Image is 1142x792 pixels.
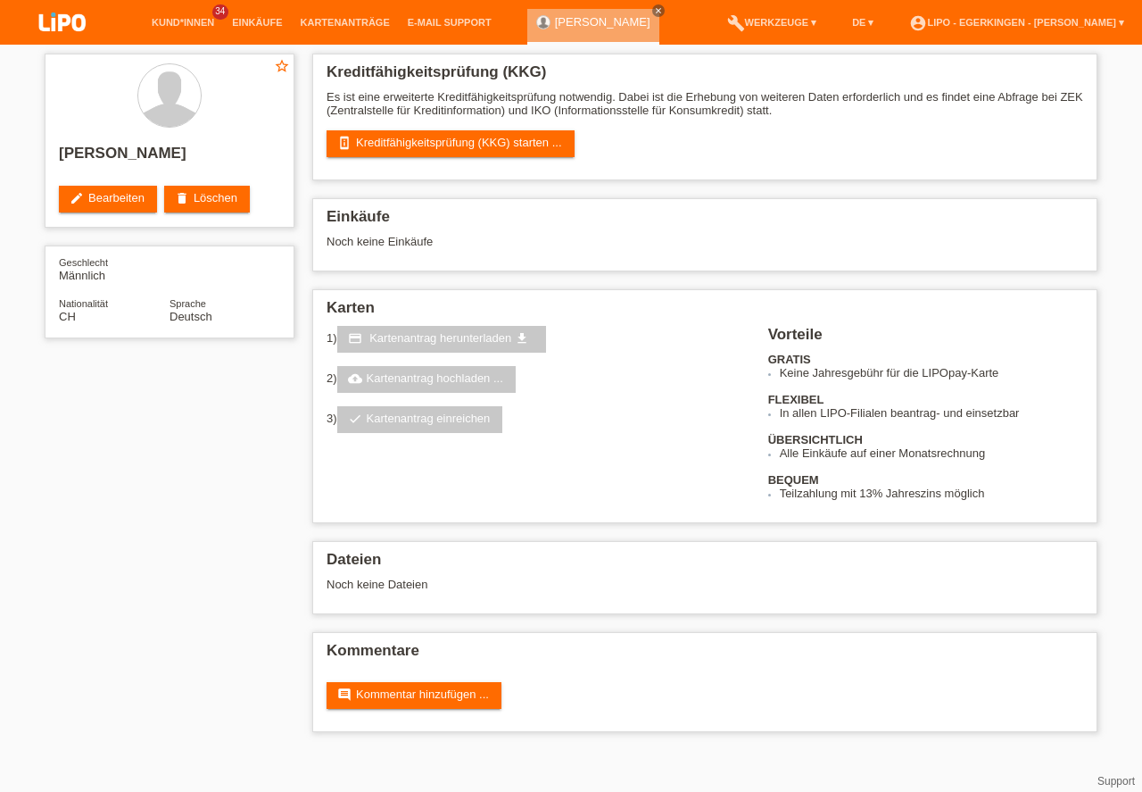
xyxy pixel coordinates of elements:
[780,406,1083,420] li: In allen LIPO-Filialen beantrag- und einsetzbar
[337,136,352,150] i: perm_device_information
[768,433,863,446] b: ÜBERSICHTLICH
[59,257,108,268] span: Geschlecht
[59,145,280,171] h2: [PERSON_NAME]
[327,642,1083,669] h2: Kommentare
[909,14,927,32] i: account_circle
[327,366,746,393] div: 2)
[369,331,511,345] span: Kartenantrag herunterladen
[337,366,516,393] a: cloud_uploadKartenantrag hochladen ...
[327,63,1083,90] h2: Kreditfähigkeitsprüfung (KKG)
[327,551,1083,578] h2: Dateien
[843,17,882,28] a: DE ▾
[170,298,206,309] span: Sprache
[175,191,189,205] i: delete
[18,37,107,50] a: LIPO pay
[399,17,501,28] a: E-Mail Support
[337,326,546,353] a: credit_card Kartenantrag herunterladen get_app
[1097,775,1135,788] a: Support
[274,58,290,77] a: star_border
[274,58,290,74] i: star_border
[223,17,291,28] a: Einkäufe
[718,17,826,28] a: buildWerkzeuge ▾
[327,578,872,591] div: Noch keine Dateien
[768,326,1083,353] h2: Vorteile
[337,688,352,702] i: comment
[337,406,503,433] a: checkKartenantrag einreichen
[164,186,250,213] a: deleteLöschen
[327,90,1083,117] p: Es ist eine erweiterte Kreditfähigkeitsprüfung notwendig. Dabei ist die Erhebung von weiteren Dat...
[327,326,746,353] div: 1)
[327,682,501,709] a: commentKommentar hinzufügen ...
[327,208,1083,235] h2: Einkäufe
[654,6,663,15] i: close
[348,371,362,386] i: cloud_upload
[727,14,745,32] i: build
[327,299,1083,326] h2: Karten
[652,4,665,17] a: close
[212,4,228,20] span: 34
[292,17,399,28] a: Kartenanträge
[768,353,811,366] b: GRATIS
[327,235,1083,262] div: Noch keine Einkäufe
[59,310,76,323] span: Schweiz
[780,487,1083,500] li: Teilzahlung mit 13% Jahreszins möglich
[327,406,746,433] div: 3)
[348,331,362,346] i: credit_card
[59,255,170,282] div: Männlich
[780,446,1083,460] li: Alle Einkäufe auf einer Monatsrechnung
[768,473,819,487] b: BEQUEM
[555,15,650,29] a: [PERSON_NAME]
[780,366,1083,379] li: Keine Jahresgebühr für die LIPOpay-Karte
[900,17,1133,28] a: account_circleLIPO - Egerkingen - [PERSON_NAME] ▾
[70,191,84,205] i: edit
[327,130,575,157] a: perm_device_informationKreditfähigkeitsprüfung (KKG) starten ...
[348,412,362,426] i: check
[515,331,529,346] i: get_app
[768,393,824,406] b: FLEXIBEL
[170,310,212,323] span: Deutsch
[59,186,157,213] a: editBearbeiten
[143,17,223,28] a: Kund*innen
[59,298,108,309] span: Nationalität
